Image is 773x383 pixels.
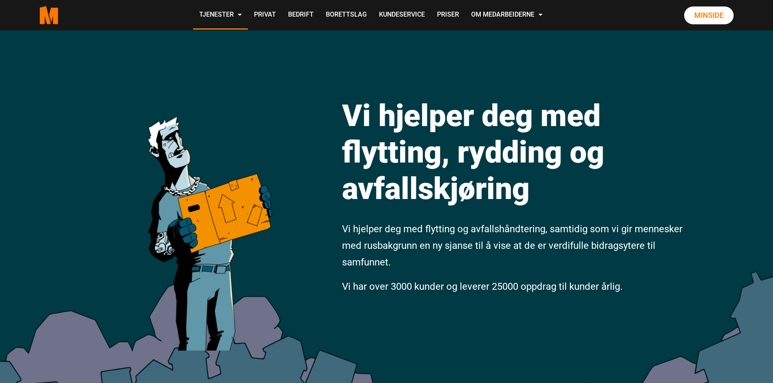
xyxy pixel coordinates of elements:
a: Kundeservice [373,1,431,30]
a: Priser [431,1,465,30]
a: Borettslag [320,1,373,30]
h1: Vi hjelper deg med flytting, rydding og avfallskjøring [342,97,685,207]
a: Bedrift [282,1,320,30]
span: Vi hjelper deg med flytting og avfallshåndtering, samtidig som vi gir mennesker med rusbakgrunn e... [342,223,683,268]
a: Om Medarbeiderne [465,1,549,30]
a: Minside [684,6,734,24]
a: Privat [248,1,282,30]
img: medarbeiderne man icon optimized [139,79,279,351]
span: Vi har over 3000 kunder og leverer 25000 oppdrag til kunder årlig. [342,281,622,292]
a: Tjenester [193,1,248,30]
